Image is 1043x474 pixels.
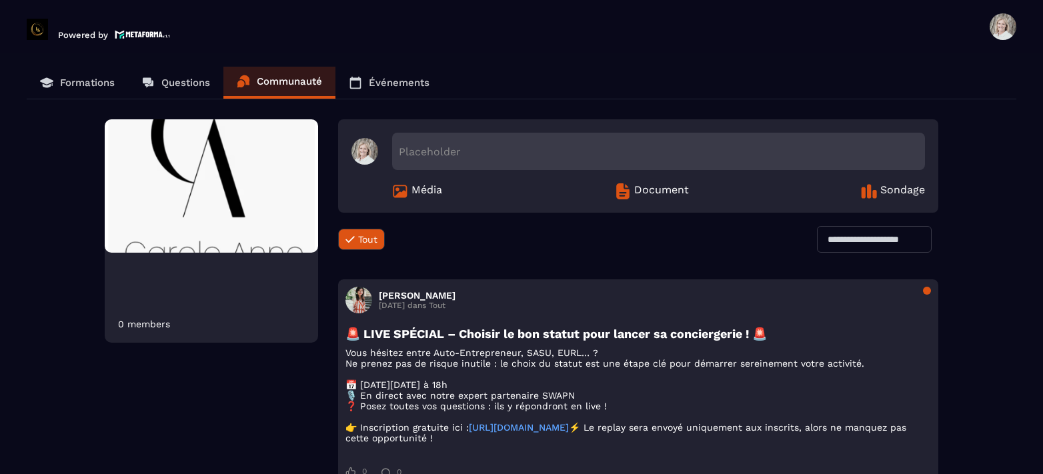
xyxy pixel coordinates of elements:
[60,77,115,89] p: Formations
[379,290,455,301] h3: [PERSON_NAME]
[257,75,322,87] p: Communauté
[345,347,931,443] p: Vous hésitez entre Auto-Entrepreneur, SASU, EURL… ? Ne prenez pas de risque inutile : le choix du...
[369,77,429,89] p: Événements
[880,183,925,199] span: Sondage
[118,319,170,329] div: 0 members
[358,234,377,245] span: Tout
[634,183,689,199] span: Document
[27,67,128,99] a: Formations
[411,183,442,199] span: Média
[105,119,318,253] img: Community background
[345,327,931,341] h3: 🚨 LIVE SPÉCIAL – Choisir le bon statut pour lancer sa conciergerie ! 🚨
[392,133,925,170] div: Placeholder
[335,67,443,99] a: Événements
[128,67,223,99] a: Questions
[161,77,210,89] p: Questions
[223,67,335,99] a: Communauté
[379,301,455,310] p: [DATE] dans Tout
[469,422,569,433] a: [URL][DOMAIN_NAME]
[58,30,108,40] p: Powered by
[27,19,48,40] img: logo-branding
[115,29,171,40] img: logo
